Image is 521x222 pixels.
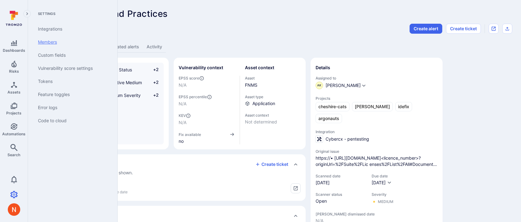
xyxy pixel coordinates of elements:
span: Asset type [245,94,301,99]
span: Integration [316,129,438,134]
span: EPSS percentile [179,94,235,99]
button: Create ticket [255,162,288,167]
button: Create alert [410,24,442,34]
a: Members [33,36,110,49]
span: cheshire-cats [318,104,347,110]
div: Open original issue [489,24,499,34]
span: Risks [9,69,19,74]
span: [DATE] [372,180,386,185]
span: Search [7,152,20,157]
span: [PERSON_NAME] [355,104,390,110]
div: Medium [378,199,393,204]
a: Custom fields [33,49,110,62]
span: Fix available [179,132,201,137]
a: Associated alerts [99,41,143,53]
button: Create ticket [446,24,481,34]
h2: Asset context [245,65,274,71]
span: argonauts [318,115,339,122]
span: Cybercx - pentesting [326,136,369,142]
div: Vulnerability tabs [37,41,512,53]
span: Asset [245,76,301,80]
span: Not determined [245,119,301,125]
section: tickets card [37,154,306,201]
span: Effective Medium [106,80,142,85]
span: Assigned to [316,76,438,80]
span: no [179,138,235,144]
button: [DATE] [372,180,392,186]
div: Collapse [37,154,306,181]
span: Projects [316,96,438,101]
span: Open Status [106,67,132,72]
span: Assets [7,90,21,94]
span: [PERSON_NAME] dismissed date [316,212,438,216]
a: FNMS [245,82,257,88]
a: Activity [143,41,166,53]
span: Application [252,100,275,107]
span: [DATE] [316,180,365,186]
a: Integrations [33,22,110,36]
span: Scanned date [316,174,365,178]
span: KEV [179,113,235,118]
h2: Vulnerability context [179,65,223,71]
button: AK[PERSON_NAME] [316,82,361,89]
div: Export as CSV [502,24,512,34]
h2: Details [316,65,330,71]
span: +2 [147,79,159,86]
span: Original issue [316,149,438,154]
span: Settings [33,11,110,16]
a: argonauts [316,114,342,123]
a: Tokens [33,75,110,88]
button: Expand dropdown [361,83,366,88]
a: Feature toggles [33,88,110,101]
button: Expand navigation menu [23,10,31,17]
a: https://• [URL][DOMAIN_NAME]<licence_number>?originUrl=%2FSuite%2FLic enses%2FList%2FAll#Document... [316,155,438,167]
span: Due date [372,174,392,178]
a: Vulnerability score settings [33,62,110,75]
span: Projects [6,111,21,115]
span: Asset context [245,113,301,118]
div: Due date field [372,174,392,186]
span: [PERSON_NAME] [326,83,361,88]
a: cheshire-cats [316,102,350,111]
a: Code to cloud [33,114,110,127]
a: [PERSON_NAME] [352,102,393,111]
div: Arun Kundu [316,82,323,89]
span: Automations [2,132,26,136]
span: Medium Severity [106,93,141,98]
span: N/A [179,82,235,88]
i: Expand navigation menu [25,11,29,17]
span: +2 [147,66,159,73]
span: N/A [179,119,235,126]
span: EPSS score [179,76,235,81]
span: Scanner status [316,192,365,197]
span: N/A [179,101,235,107]
a: idefix [395,102,412,111]
span: Dashboards [3,48,25,53]
span: +2 [147,92,159,99]
span: idefix [398,104,409,110]
span: Severity [372,192,393,197]
img: ACg8ocIprwjrgDQnDsNSk9Ghn5p5-B8DpAKWoJ5Gi9syOE4K59tr4Q=s96-c [8,203,20,216]
a: Error logs [33,101,110,114]
div: Neeren Patki [8,203,20,216]
span: Open [316,198,365,204]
